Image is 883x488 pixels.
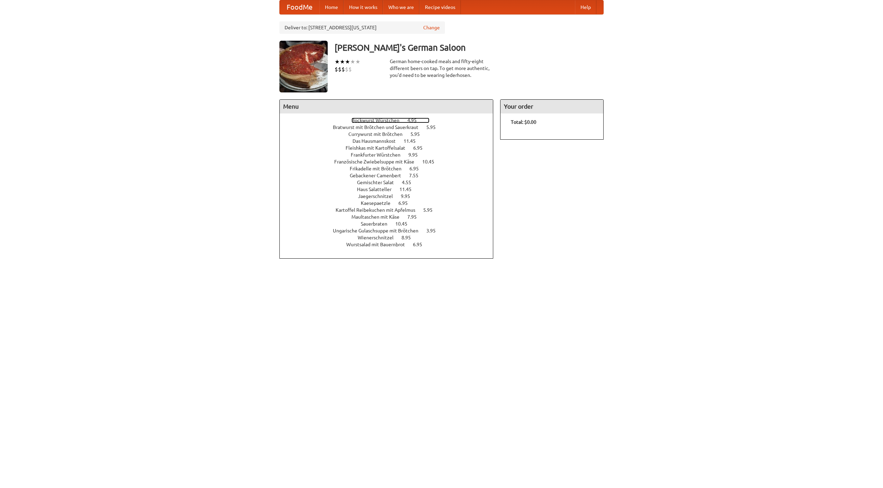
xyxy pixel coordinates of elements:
[358,193,400,199] span: Jaegerschnitzel
[334,159,447,165] a: Französische Zwiebelsuppe mit Käse 10.45
[335,66,338,73] li: $
[395,221,414,227] span: 10.45
[279,21,445,34] div: Deliver to: [STREET_ADDRESS][US_STATE]
[348,66,352,73] li: $
[511,119,536,125] b: Total: $0.00
[336,207,445,213] a: Kartoffel Reibekuchen mit Apfelmus 5.95
[346,145,412,151] span: Fleishkas mit Kartoffelsalat
[357,187,398,192] span: Haus Salatteller
[334,159,421,165] span: Französische Zwiebelsuppe mit Käse
[500,100,603,113] h4: Your order
[335,58,340,66] li: ★
[336,207,422,213] span: Kartoffel Reibekuchen mit Apfelmus
[401,193,417,199] span: 9.95
[353,138,428,144] a: Das Hausmannskost 11.45
[358,235,424,240] a: Wienerschnitzel 8.95
[426,125,443,130] span: 5.95
[280,100,493,113] h4: Menu
[422,159,441,165] span: 10.45
[333,228,425,233] span: Ungarische Gulaschsuppe mit Brötchen
[351,152,430,158] a: Frankfurter Würstchen 9.95
[353,138,403,144] span: Das Hausmannskost
[351,118,429,123] a: Bockwurst Würstchen 4.95
[333,125,448,130] a: Bratwurst mit Brötchen und Sauerkraut 5.95
[357,187,424,192] a: Haus Salatteller 11.45
[350,58,355,66] li: ★
[413,145,429,151] span: 6.95
[410,131,427,137] span: 5.95
[409,166,426,171] span: 6.95
[333,228,448,233] a: Ungarische Gulaschsuppe mit Brötchen 3.95
[348,131,433,137] a: Currywurst mit Brötchen 5.95
[361,200,420,206] a: Kaesepaetzle 6.95
[409,173,425,178] span: 7.55
[407,118,424,123] span: 4.95
[350,173,408,178] span: Gebackener Camenbert
[390,58,493,79] div: German home-cooked meals and fifty-eight different beers on tap. To get more authentic, you'd nee...
[351,214,429,220] a: Maultaschen mit Käse 7.95
[333,125,425,130] span: Bratwurst mit Brötchen und Sauerkraut
[348,131,409,137] span: Currywurst mit Brötchen
[423,207,439,213] span: 5.95
[404,138,423,144] span: 11.45
[419,0,461,14] a: Recipe videos
[361,200,397,206] span: Kaesepaetzle
[338,66,341,73] li: $
[319,0,344,14] a: Home
[401,235,418,240] span: 8.95
[398,200,415,206] span: 6.95
[341,66,345,73] li: $
[575,0,596,14] a: Help
[351,214,406,220] span: Maultaschen mit Käse
[358,193,423,199] a: Jaegerschnitzel 9.95
[345,66,348,73] li: $
[426,228,443,233] span: 3.95
[350,173,431,178] a: Gebackener Camenbert 7.55
[355,58,360,66] li: ★
[357,180,424,185] a: Gemischter Salat 4.55
[358,235,400,240] span: Wienerschnitzel
[402,180,418,185] span: 4.55
[279,41,328,92] img: angular.jpg
[280,0,319,14] a: FoodMe
[413,242,429,247] span: 6.95
[346,242,412,247] span: Wurstsalad mit Bauernbrot
[399,187,418,192] span: 11.45
[350,166,408,171] span: Frikadelle mit Brötchen
[340,58,345,66] li: ★
[407,214,424,220] span: 7.95
[357,180,401,185] span: Gemischter Salat
[344,0,383,14] a: How it works
[346,145,435,151] a: Fleishkas mit Kartoffelsalat 6.95
[351,118,406,123] span: Bockwurst Würstchen
[361,221,420,227] a: Sauerbraten 10.45
[361,221,394,227] span: Sauerbraten
[345,58,350,66] li: ★
[408,152,425,158] span: 9.95
[350,166,431,171] a: Frikadelle mit Brötchen 6.95
[423,24,440,31] a: Change
[351,152,407,158] span: Frankfurter Würstchen
[346,242,435,247] a: Wurstsalad mit Bauernbrot 6.95
[383,0,419,14] a: Who we are
[335,41,604,54] h3: [PERSON_NAME]'s German Saloon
